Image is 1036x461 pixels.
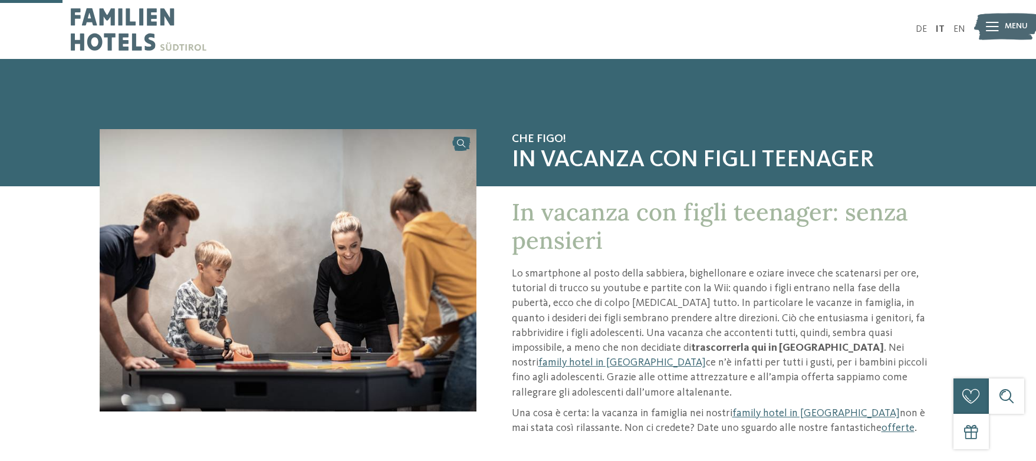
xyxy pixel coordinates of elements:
a: offerte [882,423,915,433]
strong: trascorrerla qui in [GEOGRAPHIC_DATA] [691,343,884,353]
a: EN [953,25,965,34]
img: Progettate delle vacanze con i vostri figli teenager? [100,129,476,411]
span: Che figo! [512,132,937,146]
span: Menu [1005,21,1028,32]
a: family hotel in [GEOGRAPHIC_DATA] [732,408,900,419]
a: IT [936,25,945,34]
p: Lo smartphone al posto della sabbiera, bighellonare e oziare invece che scatenarsi per ore, tutor... [512,266,937,400]
a: family hotel in [GEOGRAPHIC_DATA] [538,357,706,368]
p: Una cosa è certa: la vacanza in famiglia nei nostri non è mai stata così rilassante. Non ci crede... [512,406,937,436]
a: DE [916,25,927,34]
span: In vacanza con figli teenager [512,146,937,174]
span: In vacanza con figli teenager: senza pensieri [512,197,908,255]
